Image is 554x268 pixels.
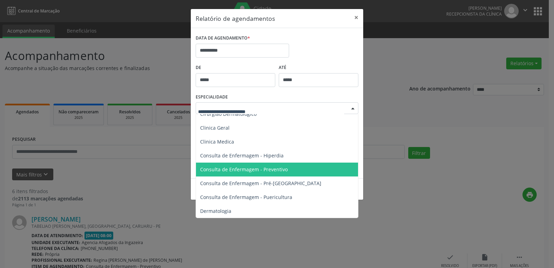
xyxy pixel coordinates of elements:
label: ESPECIALIDADE [196,92,228,103]
span: Dermatologia [200,208,231,214]
span: Cirurgião Dermatológico [200,111,257,117]
span: Consulta de Enfermagem - Preventivo [200,166,288,173]
label: ATÉ [279,62,358,73]
h5: Relatório de agendamentos [196,14,275,23]
label: De [196,62,275,73]
span: Clinica Medica [200,138,234,145]
label: DATA DE AGENDAMENTO [196,33,250,44]
button: Close [349,9,363,26]
span: Consulta de Enfermagem - Hiperdia [200,152,284,159]
span: Consulta de Enfermagem - Pré-[GEOGRAPHIC_DATA] [200,180,321,187]
span: Consulta de Enfermagem - Puericultura [200,194,292,200]
span: Clinica Geral [200,124,230,131]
